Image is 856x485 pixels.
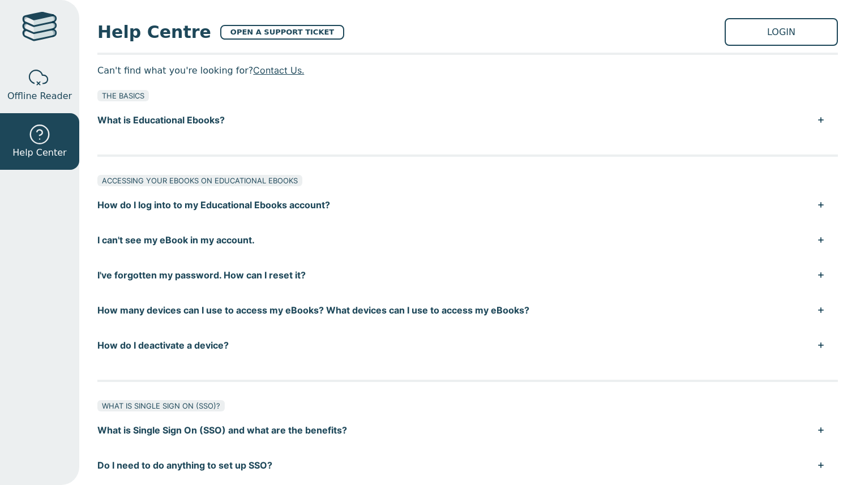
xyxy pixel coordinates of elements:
a: Contact Us. [253,65,304,76]
div: WHAT IS SINGLE SIGN ON (SSO)? [97,400,225,411]
button: Do I need to do anything to set up SSO? [97,448,838,483]
span: Help Centre [97,19,211,45]
a: LOGIN [725,18,838,46]
div: ACCESSING YOUR EBOOKS ON EDUCATIONAL EBOOKS [97,175,302,186]
a: OPEN A SUPPORT TICKET [220,25,344,40]
p: Can't find what you're looking for? [97,62,838,79]
button: I can't see my eBook in my account. [97,222,838,257]
button: How do I deactivate a device? [97,328,838,363]
button: How do I log into to my Educational Ebooks account? [97,187,838,222]
button: What is Single Sign On (SSO) and what are the benefits? [97,413,838,448]
button: I've forgotten my password. How can I reset it? [97,257,838,293]
span: Offline Reader [7,89,72,103]
span: Help Center [12,146,66,160]
button: How many devices can I use to access my eBooks? What devices can I use to access my eBooks? [97,293,838,328]
div: THE BASICS [97,90,149,101]
button: What is Educational Ebooks? [97,102,838,138]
